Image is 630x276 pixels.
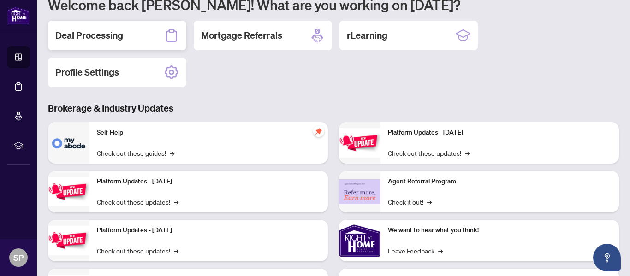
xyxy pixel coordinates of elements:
span: pushpin [313,126,324,137]
img: We want to hear what you think! [339,220,380,261]
a: Check out these guides!→ [97,148,174,158]
img: Platform Updates - September 16, 2025 [48,177,89,206]
h3: Brokerage & Industry Updates [48,102,619,115]
h2: rLearning [347,29,387,42]
a: Check it out!→ [388,197,432,207]
span: → [427,197,432,207]
span: → [170,148,174,158]
span: → [174,246,178,256]
p: Platform Updates - [DATE] [388,128,612,138]
p: Platform Updates - [DATE] [97,176,321,187]
h2: Deal Processing [55,29,123,42]
h2: Mortgage Referrals [201,29,282,42]
span: → [465,148,470,158]
h2: Profile Settings [55,66,119,79]
p: Platform Updates - [DATE] [97,225,321,235]
img: Platform Updates - June 23, 2025 [339,128,380,157]
span: → [174,197,178,207]
p: We want to hear what you think! [388,225,612,235]
a: Check out these updates!→ [97,246,178,256]
p: Self-Help [97,128,321,138]
a: Leave Feedback→ [388,246,443,256]
img: Self-Help [48,122,89,164]
img: logo [7,7,30,24]
a: Check out these updates!→ [97,197,178,207]
p: Agent Referral Program [388,176,612,187]
span: SP [13,251,24,264]
button: Open asap [593,244,621,271]
img: Agent Referral Program [339,179,380,205]
span: → [438,246,443,256]
img: Platform Updates - July 21, 2025 [48,226,89,255]
a: Check out these updates!→ [388,148,470,158]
